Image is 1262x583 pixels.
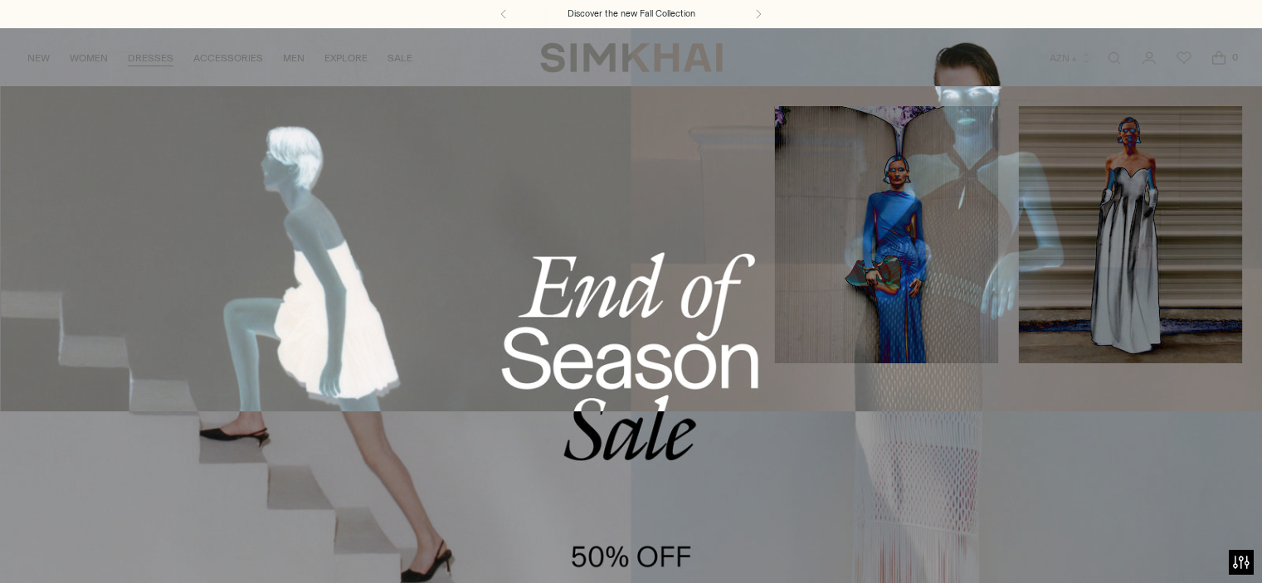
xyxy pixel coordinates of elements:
a: ACCESSORIES [193,40,263,76]
a: SALE [387,40,412,76]
a: Go to the account page [1133,41,1166,75]
a: DRESSES [128,40,173,76]
a: Open cart modal [1202,41,1235,75]
a: NEW [27,40,50,76]
a: Wishlist [1167,41,1201,75]
a: Open search modal [1098,41,1131,75]
a: MEN [283,40,305,76]
a: Discover the new Fall Collection [568,7,695,21]
span: 0 [1227,50,1242,65]
button: AZN ₼ [1050,40,1092,76]
a: WOMEN [70,40,108,76]
a: SIMKHAI [540,41,723,74]
a: EXPLORE [324,40,368,76]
